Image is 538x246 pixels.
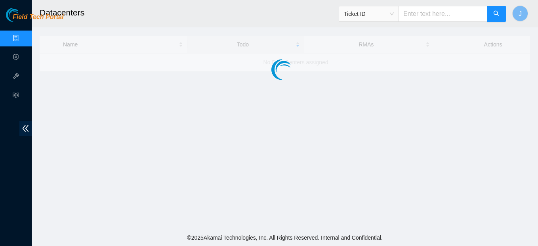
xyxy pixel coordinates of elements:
[6,8,40,22] img: Akamai Technologies
[519,9,522,19] span: J
[493,10,500,18] span: search
[487,6,506,22] button: search
[512,6,528,21] button: J
[19,121,32,136] span: double-left
[399,6,487,22] input: Enter text here...
[6,14,63,25] a: Akamai TechnologiesField Tech Portal
[13,88,19,104] span: read
[32,229,538,246] footer: © 2025 Akamai Technologies, Inc. All Rights Reserved. Internal and Confidential.
[13,13,63,21] span: Field Tech Portal
[344,8,394,20] span: Ticket ID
